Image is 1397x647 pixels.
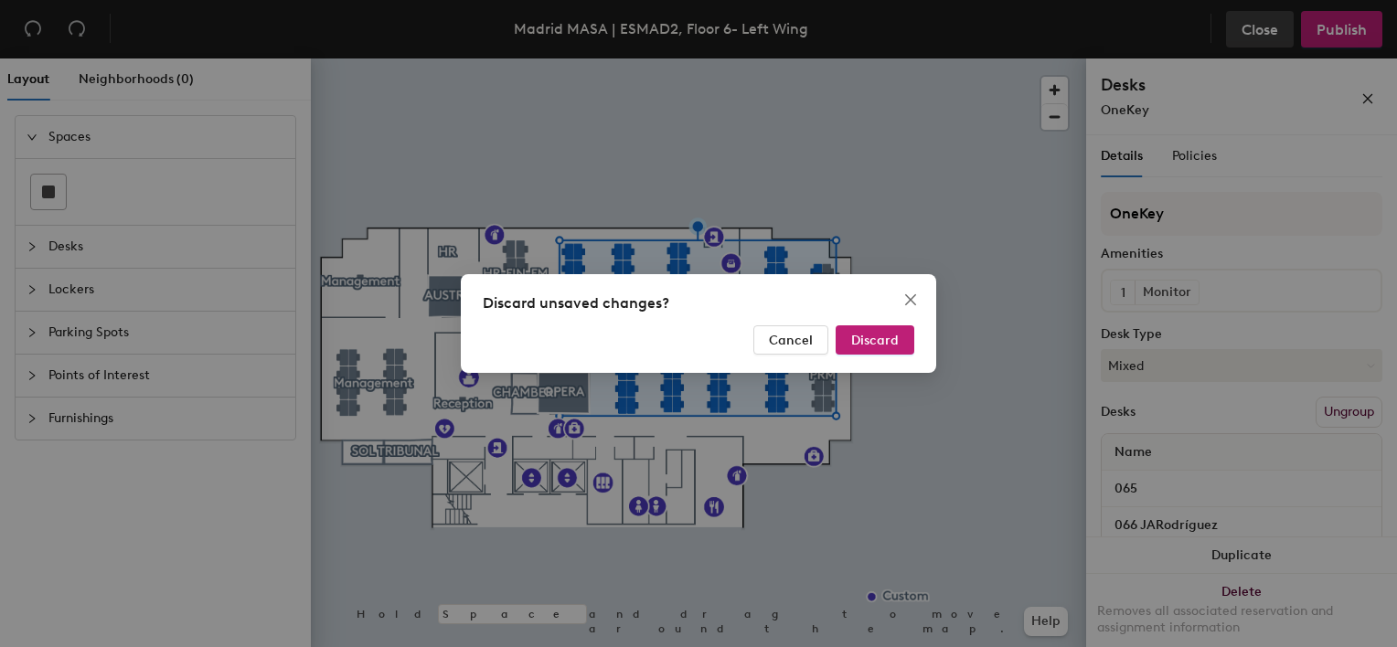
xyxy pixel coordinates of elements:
[753,325,828,355] button: Cancel
[836,325,914,355] button: Discard
[483,292,914,314] div: Discard unsaved changes?
[903,292,918,307] span: close
[769,333,813,348] span: Cancel
[896,285,925,314] button: Close
[896,292,925,307] span: Close
[851,333,899,348] span: Discard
